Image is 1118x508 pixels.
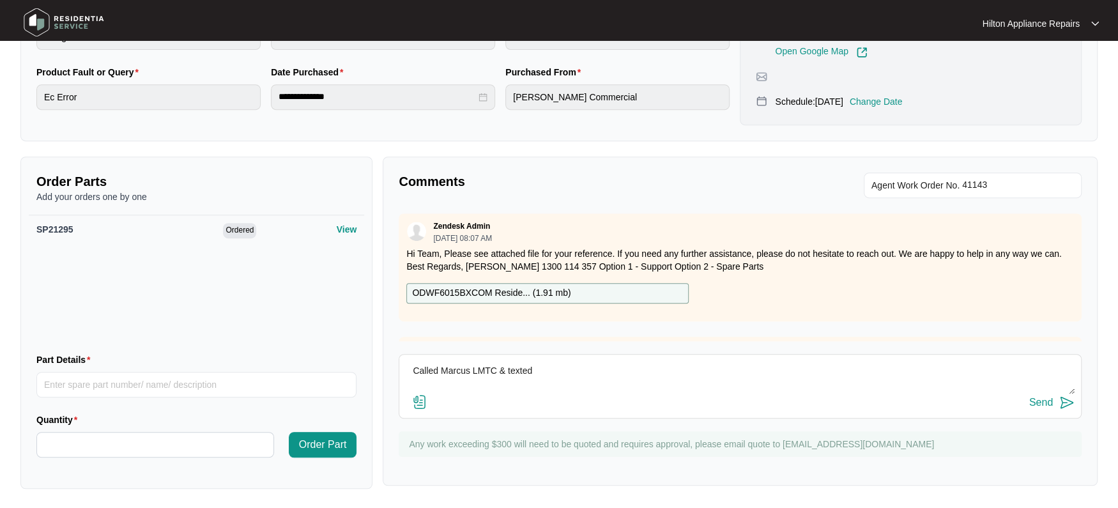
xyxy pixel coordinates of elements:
p: Add your orders one by one [36,190,356,203]
p: [DATE] 08:07 AM [433,235,492,242]
label: Product Fault or Query [36,66,144,79]
input: Quantity [37,433,273,457]
img: map-pin [756,95,767,107]
input: Product Fault or Query [36,84,261,110]
img: residentia service logo [19,3,109,42]
img: dropdown arrow [1091,20,1099,27]
p: Zendesk Admin [433,221,490,231]
img: send-icon.svg [1059,395,1075,410]
p: ODWF6015BXCOM Reside... ( 1.91 mb ) [412,286,570,300]
input: Purchased From [505,84,730,110]
p: Schedule: [DATE] [775,95,843,108]
span: Order Part [299,437,347,452]
img: user.svg [407,222,426,241]
p: Any work exceeding $300 will need to be quoted and requires approval, please email quote to [EMAI... [409,438,1075,450]
p: Comments [399,173,731,190]
button: Order Part [289,432,357,458]
textarea: Called Marcus LMTC & texted [406,361,1075,394]
input: Date Purchased [279,90,476,104]
span: Agent Work Order No. [871,178,960,193]
img: file-attachment-doc.svg [412,394,427,410]
input: Part Details [36,372,356,397]
p: View [337,223,357,236]
img: map-pin [756,71,767,82]
label: Quantity [36,413,82,426]
label: Part Details [36,353,96,366]
a: Open Google Map [775,47,867,58]
p: Order Parts [36,173,356,190]
span: SP21295 [36,224,73,235]
p: Change Date [850,95,903,108]
p: Hilton Appliance Repairs [982,17,1080,30]
input: Add Agent Work Order No. [962,178,1074,193]
button: Send [1029,394,1075,412]
div: Send [1029,397,1053,408]
img: Link-External [856,47,868,58]
label: Purchased From [505,66,586,79]
span: Ordered [223,223,256,238]
label: Date Purchased [271,66,348,79]
p: Hi Team, Please see attached file for your reference. If you need any further assistance, please ... [406,247,1074,273]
